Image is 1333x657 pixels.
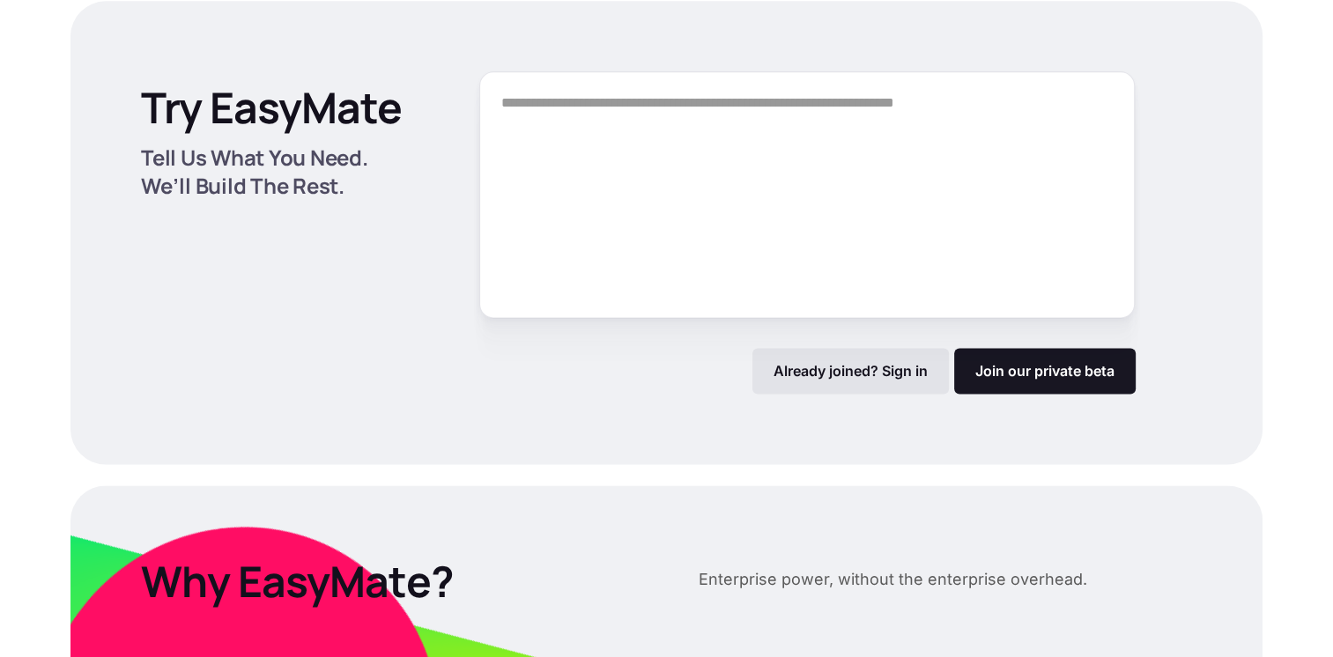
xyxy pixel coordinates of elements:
p: Enterprise power, without the enterprise overhead. [699,566,1087,593]
form: Form [479,71,1136,394]
p: Why EasyMate? [141,556,642,607]
p: Tell Us What You Need. We’ll Build The Rest. [141,144,421,200]
p: Try EasyMate [141,82,402,133]
p: Already joined? Sign in [774,362,928,380]
a: Join our private beta [954,348,1136,394]
a: Already joined? Sign in [752,348,949,394]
